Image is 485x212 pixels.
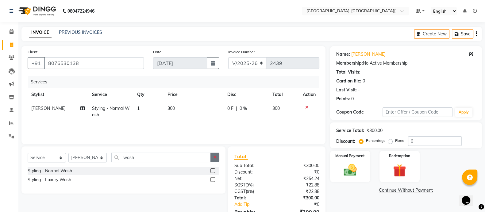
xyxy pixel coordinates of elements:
[358,87,360,93] div: -
[459,187,479,206] iframe: chat widget
[28,57,45,69] button: +91
[229,195,277,201] div: Total:
[366,138,386,143] label: Percentage
[336,60,476,66] div: No Active Membership
[28,177,71,183] div: Styling - Luxury Wash
[452,29,473,39] button: Save
[336,87,357,93] div: Last Visit:
[29,27,52,38] a: INVOICE
[277,169,324,175] div: ₹0
[28,88,88,102] th: Stylist
[164,88,224,102] th: Price
[229,188,277,195] div: ( )
[363,78,365,84] div: 0
[455,108,472,117] button: Apply
[336,60,363,66] div: Membership:
[44,57,144,69] input: Search by Name/Mobile/Email/Code
[234,182,245,188] span: SGST
[277,195,324,201] div: ₹300.00
[229,175,277,182] div: Net:
[246,182,252,187] span: 9%
[224,88,269,102] th: Disc
[336,127,364,134] div: Service Total:
[269,88,299,102] th: Total
[335,153,365,159] label: Manual Payment
[229,169,277,175] div: Discount:
[340,162,360,178] img: _cash.svg
[277,182,324,188] div: ₹22.88
[28,168,72,174] div: Styling - Normal Wash
[367,127,383,134] div: ₹300.00
[336,69,360,75] div: Total Visits:
[234,153,248,160] span: Total
[272,106,280,111] span: 300
[153,49,161,55] label: Date
[389,153,410,159] label: Redemption
[88,88,133,102] th: Service
[16,2,58,20] img: logo
[67,2,94,20] b: 08047224946
[31,106,66,111] span: [PERSON_NAME]
[229,162,277,169] div: Sub Total:
[336,109,383,115] div: Coupon Code
[227,105,233,112] span: 0 F
[229,182,277,188] div: ( )
[167,106,175,111] span: 300
[414,29,449,39] button: Create New
[336,96,350,102] div: Points:
[92,106,130,118] span: Styling - Normal Wash
[59,30,102,35] a: PREVIOUS INVOICES
[299,88,319,102] th: Action
[277,188,324,195] div: ₹22.88
[351,96,354,102] div: 0
[331,187,481,194] a: Continue Without Payment
[383,107,452,117] input: Enter Offer / Coupon Code
[285,201,324,208] div: ₹0
[277,175,324,182] div: ₹254.24
[351,51,386,58] a: [PERSON_NAME]
[336,51,350,58] div: Name:
[247,189,252,194] span: 9%
[228,49,255,55] label: Invoice Number
[236,105,237,112] span: |
[336,138,355,145] div: Discount:
[28,49,37,55] label: Client
[240,105,247,112] span: 0 %
[395,138,404,143] label: Fixed
[28,76,324,88] div: Services
[277,162,324,169] div: ₹300.00
[137,106,140,111] span: 1
[389,162,410,178] img: _gift.svg
[234,189,245,194] span: CGST
[229,201,284,208] a: Add Tip
[133,88,164,102] th: Qty
[336,78,361,84] div: Card on file:
[111,153,211,162] input: Search or Scan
